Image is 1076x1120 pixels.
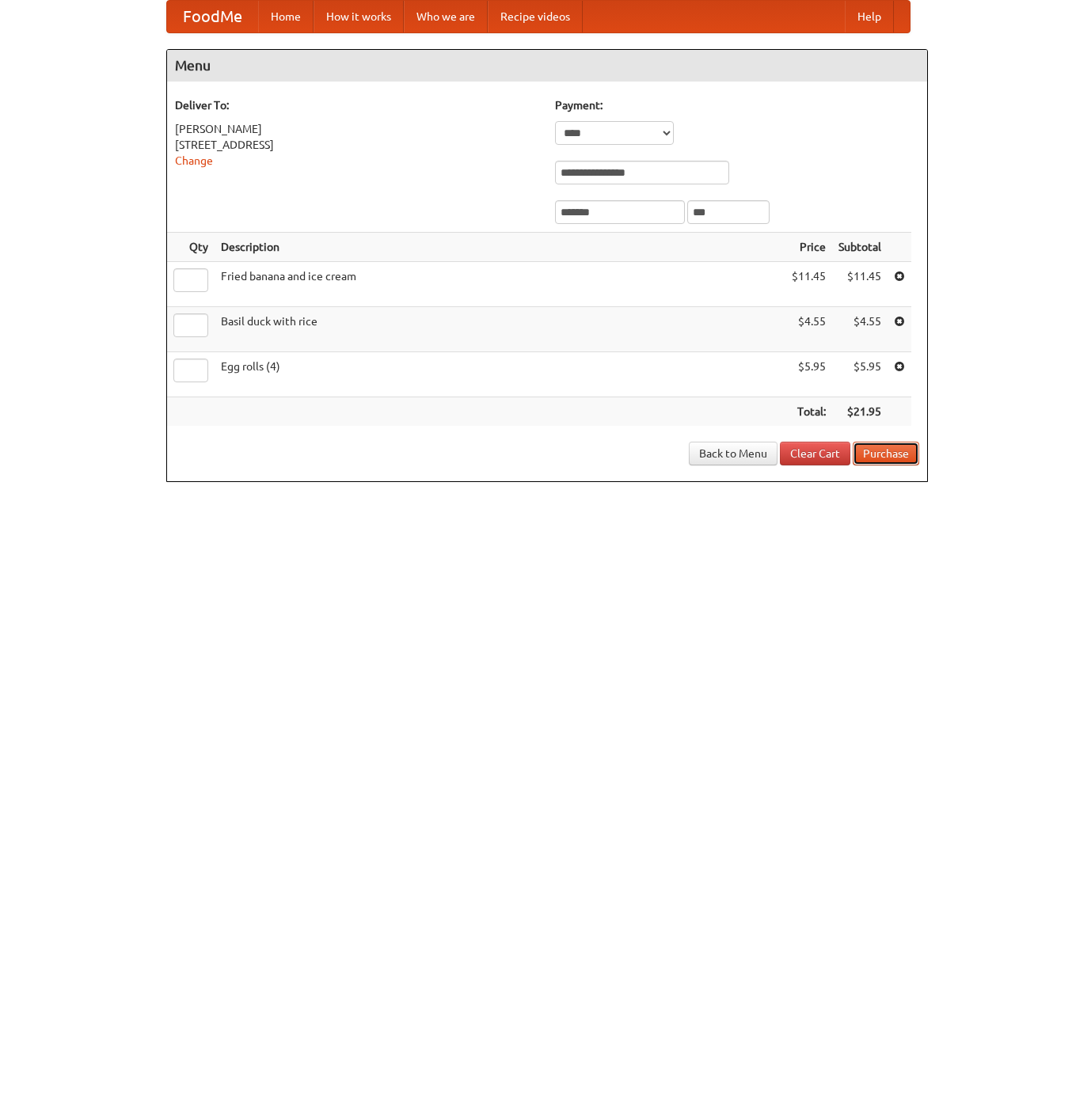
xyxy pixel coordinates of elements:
td: $5.95 [785,352,832,397]
a: Change [175,154,213,167]
a: Home [258,1,314,32]
td: Fried banana and ice cream [215,262,785,307]
th: $21.95 [832,397,888,427]
th: Description [215,233,785,262]
h5: Deliver To: [175,97,539,113]
a: Help [845,1,894,32]
th: Subtotal [832,233,888,262]
div: [STREET_ADDRESS] [175,137,539,153]
th: Price [785,233,832,262]
a: Clear Cart [780,442,850,465]
a: Recipe videos [488,1,583,32]
a: How it works [314,1,404,32]
td: $4.55 [832,307,888,352]
td: Basil duck with rice [215,307,785,352]
a: Who we are [404,1,488,32]
button: Purchase [853,442,919,465]
th: Qty [167,233,215,262]
div: [PERSON_NAME] [175,121,539,137]
h4: Menu [167,50,927,82]
td: $5.95 [832,352,888,397]
td: $11.45 [785,262,832,307]
a: Back to Menu [689,442,778,465]
h5: Payment: [555,97,919,113]
a: FoodMe [167,1,258,32]
td: $11.45 [832,262,888,307]
td: $4.55 [785,307,832,352]
th: Total: [785,397,832,427]
td: Egg rolls (4) [215,352,785,397]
